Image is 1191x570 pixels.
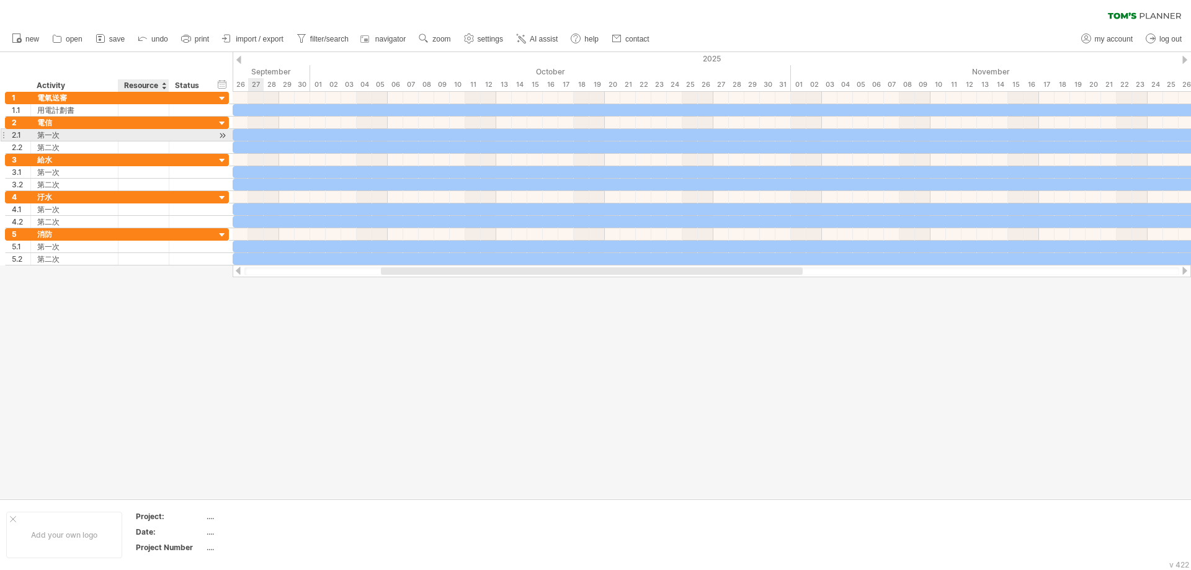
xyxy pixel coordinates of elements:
[512,78,527,91] div: Tuesday, 14 October 2025
[12,253,30,265] div: 5.2
[37,253,112,265] div: 第二次
[543,78,558,91] div: Thursday, 16 October 2025
[698,78,713,91] div: Sunday, 26 October 2025
[264,78,279,91] div: Sunday, 28 September 2025
[375,35,406,43] span: navigator
[136,511,204,522] div: Project:
[207,511,311,522] div: ....
[791,78,806,91] div: Saturday, 1 November 2025
[136,527,204,537] div: Date:
[930,78,946,91] div: Monday, 10 November 2025
[461,31,507,47] a: settings
[151,35,168,43] span: undo
[513,31,561,47] a: AI assist
[25,35,39,43] span: new
[1148,78,1163,91] div: Monday, 24 November 2025
[946,78,961,91] div: Tuesday, 11 November 2025
[207,527,311,537] div: ....
[1055,78,1070,91] div: Tuesday, 18 November 2025
[12,92,30,104] div: 1
[12,179,30,190] div: 3.2
[37,104,112,116] div: 用電計劃書
[207,542,311,553] div: ....
[1163,78,1179,91] div: Tuesday, 25 November 2025
[651,78,667,91] div: Thursday, 23 October 2025
[12,191,30,203] div: 4
[310,78,326,91] div: Wednesday, 1 October 2025
[12,241,30,252] div: 5.1
[359,31,409,47] a: navigator
[450,78,465,91] div: Friday, 10 October 2025
[37,241,112,252] div: 第一次
[37,216,112,228] div: 第二次
[1117,78,1132,91] div: Saturday, 22 November 2025
[609,31,653,47] a: contact
[293,31,352,47] a: filter/search
[806,78,822,91] div: Sunday, 2 November 2025
[961,78,977,91] div: Wednesday, 12 November 2025
[682,78,698,91] div: Saturday, 25 October 2025
[1169,560,1189,569] div: v 422
[853,78,868,91] div: Wednesday, 5 November 2025
[295,78,310,91] div: Tuesday, 30 September 2025
[37,79,111,92] div: Activity
[92,31,128,47] a: save
[432,35,450,43] span: zoom
[1024,78,1039,91] div: Sunday, 16 November 2025
[12,216,30,228] div: 4.2
[216,129,228,142] div: scroll to activity
[884,78,899,91] div: Friday, 7 November 2025
[729,78,744,91] div: Tuesday, 28 October 2025
[1132,78,1148,91] div: Sunday, 23 November 2025
[465,78,481,91] div: Saturday, 11 October 2025
[136,542,204,553] div: Project Number
[124,79,162,92] div: Resource
[481,78,496,91] div: Sunday, 12 October 2025
[37,129,112,141] div: 第一次
[760,78,775,91] div: Thursday, 30 October 2025
[713,78,729,91] div: Monday, 27 October 2025
[326,78,341,91] div: Thursday, 2 October 2025
[233,78,248,91] div: Friday, 26 September 2025
[37,141,112,153] div: 第二次
[12,141,30,153] div: 2.2
[667,78,682,91] div: Friday, 24 October 2025
[620,78,636,91] div: Tuesday, 21 October 2025
[558,78,574,91] div: Friday, 17 October 2025
[388,78,403,91] div: Monday, 6 October 2025
[12,228,30,240] div: 5
[868,78,884,91] div: Thursday, 6 November 2025
[12,203,30,215] div: 4.1
[37,154,112,166] div: 給水
[837,78,853,91] div: Tuesday, 4 November 2025
[37,228,112,240] div: 消防
[1101,78,1117,91] div: Friday, 21 November 2025
[49,31,86,47] a: open
[175,79,202,92] div: Status
[1095,35,1133,43] span: my account
[568,31,602,47] a: help
[403,78,419,91] div: Tuesday, 7 October 2025
[279,78,295,91] div: Monday, 29 September 2025
[625,35,649,43] span: contact
[416,31,454,47] a: zoom
[993,78,1008,91] div: Friday, 14 November 2025
[744,78,760,91] div: Wednesday, 29 October 2025
[109,35,125,43] span: save
[310,65,791,78] div: October 2025
[6,512,122,558] div: Add your own logo
[178,31,213,47] a: print
[248,78,264,91] div: Saturday, 27 September 2025
[12,129,30,141] div: 2.1
[822,78,837,91] div: Monday, 3 November 2025
[219,31,287,47] a: import / export
[195,35,209,43] span: print
[434,78,450,91] div: Thursday, 9 October 2025
[584,35,599,43] span: help
[12,104,30,116] div: 1.1
[310,35,349,43] span: filter/search
[574,78,589,91] div: Saturday, 18 October 2025
[478,35,503,43] span: settings
[12,154,30,166] div: 3
[636,78,651,91] div: Wednesday, 22 October 2025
